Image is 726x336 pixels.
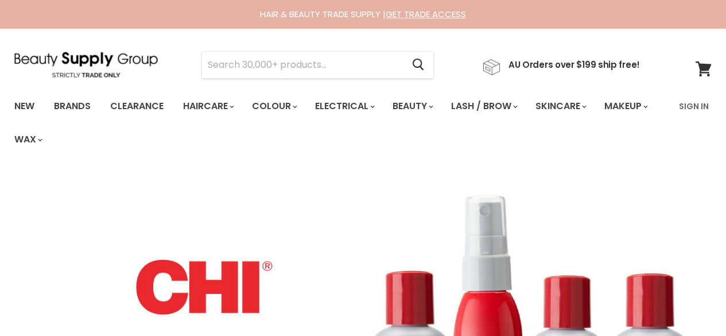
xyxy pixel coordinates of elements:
a: Skincare [527,94,593,118]
a: Clearance [102,94,172,118]
a: Beauty [384,94,440,118]
a: Sign In [672,94,716,118]
iframe: Gorgias live chat messenger [669,282,715,325]
a: GET TRADE ACCESS [386,8,466,20]
input: Search [202,52,403,78]
a: New [6,94,43,118]
a: Brands [45,94,99,118]
a: Electrical [306,94,382,118]
ul: Main menu [6,90,672,156]
a: Colour [243,94,304,118]
a: Makeup [596,94,655,118]
button: Search [403,52,433,78]
a: Haircare [174,94,241,118]
a: Wax [6,128,49,152]
form: Product [201,51,434,79]
a: Lash / Brow [442,94,525,118]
